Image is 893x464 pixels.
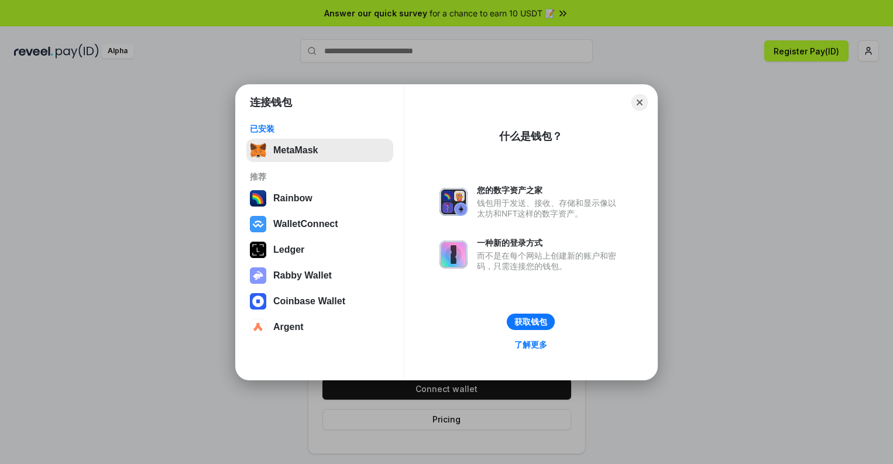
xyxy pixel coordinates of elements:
a: 了解更多 [507,337,554,352]
div: 一种新的登录方式 [477,238,622,248]
button: Ledger [246,238,393,262]
div: Rainbow [273,193,312,204]
div: MetaMask [273,145,318,156]
button: 获取钱包 [507,314,555,330]
img: svg+xml,%3Csvg%20xmlns%3D%22http%3A%2F%2Fwww.w3.org%2F2000%2Fsvg%22%20width%3D%2228%22%20height%3... [250,242,266,258]
div: Rabby Wallet [273,270,332,281]
div: 钱包用于发送、接收、存储和显示像以太坊和NFT这样的数字资产。 [477,198,622,219]
img: svg+xml,%3Csvg%20width%3D%2228%22%20height%3D%2228%22%20viewBox%3D%220%200%2028%2028%22%20fill%3D... [250,216,266,232]
div: 而不是在每个网站上创建新的账户和密码，只需连接您的钱包。 [477,250,622,271]
div: 什么是钱包？ [499,129,562,143]
div: Coinbase Wallet [273,296,345,307]
button: Coinbase Wallet [246,290,393,313]
button: Rabby Wallet [246,264,393,287]
div: WalletConnect [273,219,338,229]
div: 了解更多 [514,339,547,350]
button: Close [631,94,648,111]
div: Argent [273,322,304,332]
h1: 连接钱包 [250,95,292,109]
div: 您的数字资产之家 [477,185,622,195]
img: svg+xml,%3Csvg%20xmlns%3D%22http%3A%2F%2Fwww.w3.org%2F2000%2Fsvg%22%20fill%3D%22none%22%20viewBox... [250,267,266,284]
img: svg+xml,%3Csvg%20fill%3D%22none%22%20height%3D%2233%22%20viewBox%3D%220%200%2035%2033%22%20width%... [250,142,266,159]
img: svg+xml,%3Csvg%20xmlns%3D%22http%3A%2F%2Fwww.w3.org%2F2000%2Fsvg%22%20fill%3D%22none%22%20viewBox... [439,188,468,216]
div: 获取钱包 [514,317,547,327]
button: WalletConnect [246,212,393,236]
button: Argent [246,315,393,339]
button: Rainbow [246,187,393,210]
div: 推荐 [250,171,390,182]
div: Ledger [273,245,304,255]
button: MetaMask [246,139,393,162]
img: svg+xml,%3Csvg%20xmlns%3D%22http%3A%2F%2Fwww.w3.org%2F2000%2Fsvg%22%20fill%3D%22none%22%20viewBox... [439,240,468,269]
img: svg+xml,%3Csvg%20width%3D%22120%22%20height%3D%22120%22%20viewBox%3D%220%200%20120%20120%22%20fil... [250,190,266,207]
img: svg+xml,%3Csvg%20width%3D%2228%22%20height%3D%2228%22%20viewBox%3D%220%200%2028%2028%22%20fill%3D... [250,293,266,310]
div: 已安装 [250,123,390,134]
img: svg+xml,%3Csvg%20width%3D%2228%22%20height%3D%2228%22%20viewBox%3D%220%200%2028%2028%22%20fill%3D... [250,319,266,335]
